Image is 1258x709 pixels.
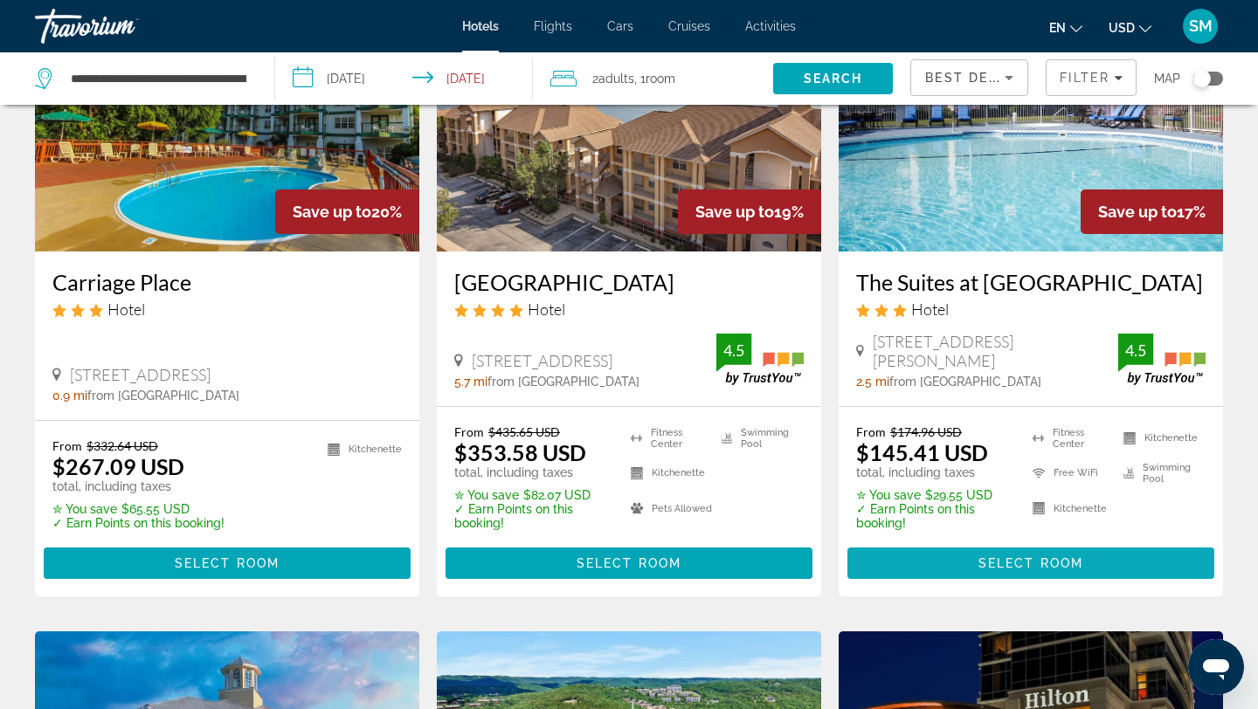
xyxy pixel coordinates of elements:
span: ✮ You save [454,488,519,502]
button: Select Room [446,547,812,579]
li: Kitchenette [319,438,402,460]
span: [STREET_ADDRESS] [70,365,211,384]
p: ✓ Earn Points on this booking! [856,502,1011,530]
div: 3 star Hotel [856,299,1206,319]
span: Hotel [107,299,145,319]
img: TrustYou guest rating badge [716,334,804,385]
ins: $267.09 USD [52,453,184,479]
del: $332.64 USD [86,438,158,453]
div: 17% [1081,189,1223,234]
a: Travorium [35,3,210,49]
button: Change language [1049,15,1082,40]
span: 0.9 mi [52,389,87,403]
a: Activities [745,19,796,33]
li: Swimming Pool [713,424,804,451]
a: Hotels [462,19,499,33]
span: [STREET_ADDRESS][PERSON_NAME] [873,332,1118,370]
div: 3 star Hotel [52,299,402,319]
p: total, including taxes [52,479,225,493]
button: Select Room [847,547,1214,579]
span: en [1049,21,1066,35]
span: Filter [1060,71,1109,85]
span: Save up to [695,203,774,221]
p: ✓ Earn Points on this booking! [454,502,609,530]
span: Select Room [175,556,280,570]
button: Search [773,63,893,94]
span: Select Room [577,556,681,570]
a: [GEOGRAPHIC_DATA] [454,269,804,295]
li: Free WiFi [1024,460,1115,486]
span: From [856,424,886,439]
div: 20% [275,189,419,234]
li: Kitchenette [1115,424,1206,451]
span: 2.5 mi [856,375,889,389]
ins: $353.58 USD [454,439,586,465]
ins: $145.41 USD [856,439,988,465]
del: $435.65 USD [488,424,560,439]
li: Kitchenette [1024,495,1115,521]
span: ✮ You save [856,488,921,502]
span: From [454,424,484,439]
span: Select Room [978,556,1083,570]
a: The Suites at [GEOGRAPHIC_DATA] [856,269,1206,295]
button: Filters [1046,59,1137,96]
button: Toggle map [1180,71,1223,86]
p: total, including taxes [454,465,609,479]
span: From [52,438,82,453]
span: [STREET_ADDRESS] [472,351,612,370]
a: Select Room [446,552,812,571]
span: Search [804,72,863,86]
li: Fitness Center [1024,424,1115,451]
span: ✮ You save [52,502,117,516]
p: $29.55 USD [856,488,1011,502]
del: $174.96 USD [890,424,962,439]
span: Hotel [528,299,565,319]
a: Select Room [847,552,1214,571]
span: Map [1154,66,1180,91]
span: 5.7 mi [454,375,487,389]
span: from [GEOGRAPHIC_DATA] [889,375,1041,389]
button: Travelers: 2 adults, 0 children [533,52,773,105]
span: from [GEOGRAPHIC_DATA] [487,375,639,389]
div: 4.5 [716,340,751,361]
div: 4 star Hotel [454,299,804,319]
span: , 1 [634,66,675,91]
span: USD [1109,21,1135,35]
p: $65.55 USD [52,502,225,516]
a: Select Room [44,552,411,571]
div: 19% [678,189,821,234]
a: Cruises [668,19,710,33]
span: 2 [592,66,634,91]
div: 4.5 [1118,340,1153,361]
button: Change currency [1109,15,1151,40]
span: Save up to [1098,203,1177,221]
li: Pets Allowed [622,495,713,521]
span: Room [646,72,675,86]
img: TrustYou guest rating badge [1118,334,1206,385]
a: Carriage Place [52,269,402,295]
span: Save up to [293,203,371,221]
li: Swimming Pool [1115,460,1206,486]
li: Kitchenette [622,460,713,486]
a: Cars [607,19,633,33]
mat-select: Sort by [925,67,1013,88]
span: Best Deals [925,71,1016,85]
button: Select check in and out date [275,52,533,105]
p: total, including taxes [856,465,1011,479]
span: from [GEOGRAPHIC_DATA] [87,389,239,403]
a: Flights [534,19,572,33]
p: $82.07 USD [454,488,609,502]
input: Search hotel destination [69,65,248,92]
span: SM [1189,17,1213,35]
span: Hotel [911,299,949,319]
span: Adults [598,72,634,86]
iframe: Button to launch messaging window [1188,639,1244,695]
li: Fitness Center [622,424,713,451]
